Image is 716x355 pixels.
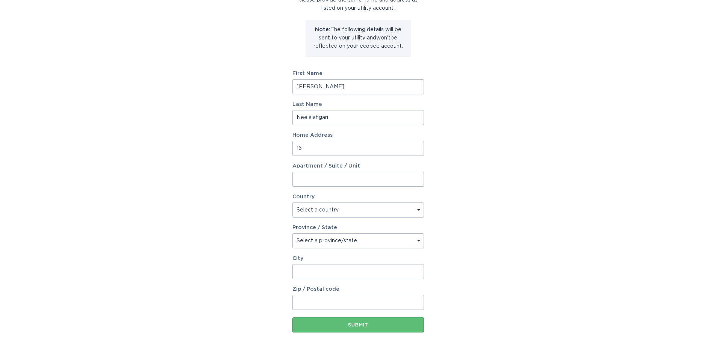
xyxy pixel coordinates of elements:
[296,323,420,327] div: Submit
[292,133,424,138] label: Home Address
[292,317,424,332] button: Submit
[315,27,330,32] strong: Note:
[292,163,424,169] label: Apartment / Suite / Unit
[292,256,424,261] label: City
[292,287,424,292] label: Zip / Postal code
[292,71,424,76] label: First Name
[292,102,424,107] label: Last Name
[292,194,315,199] label: Country
[292,225,337,230] label: Province / State
[311,26,405,50] p: The following details will be sent to your utility and won't be reflected on your ecobee account.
